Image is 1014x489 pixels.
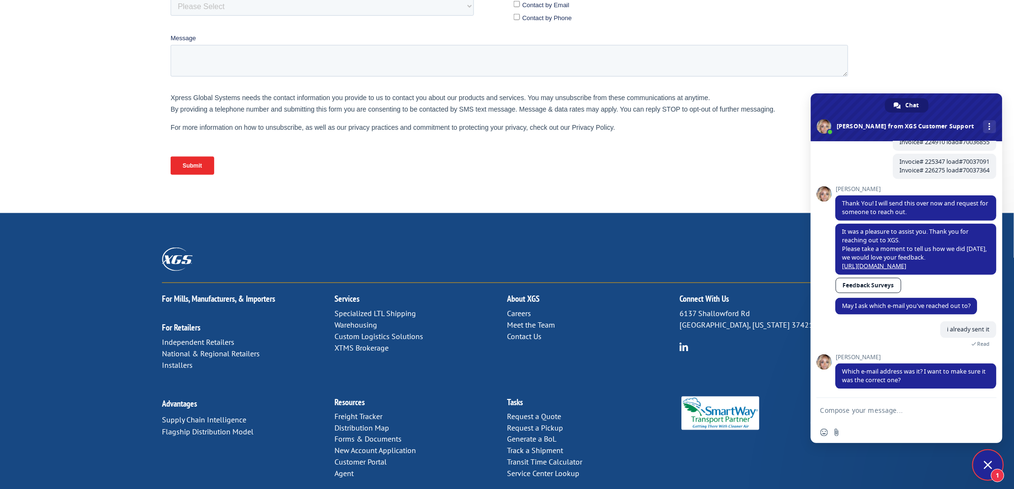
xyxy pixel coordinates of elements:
[334,423,389,433] a: Distribution Map
[343,70,681,79] label: The number you entered is not in range.
[906,98,919,113] span: Chat
[680,397,761,430] img: Smartway_Logo
[162,322,200,333] a: For Retailers
[343,118,349,125] input: Contact by Phone
[352,119,401,126] span: Contact by Phone
[842,367,986,384] span: Which e-mail address was it? I want to make sure it was the correct one?
[991,469,1004,482] span: 1
[507,434,556,444] a: Generate a BoL
[334,397,365,408] a: Resources
[334,469,354,478] a: Agent
[341,40,381,47] span: Phone number
[162,293,275,304] a: For Mills, Manufacturers, & Importers
[334,308,416,318] a: Specialized LTL Shipping
[507,457,582,467] a: Transit Time Calculator
[341,1,370,8] span: Last name
[842,227,987,270] span: It was a pleasure to assist you. Thank you for reaching out to XGS. Please take a moment to tell ...
[507,331,542,341] a: Contact Us
[162,427,253,437] a: Flagship Distribution Model
[507,412,561,421] a: Request a Quote
[836,278,901,293] a: Feedback Surveys
[162,415,246,425] a: Supply Chain Intelligence
[680,308,852,331] p: 6137 Shallowford Rd [GEOGRAPHIC_DATA], [US_STATE] 37421
[162,248,193,271] img: XGS_Logos_ALL_2024_All_White
[842,262,907,270] a: [URL][DOMAIN_NAME]
[836,186,997,193] span: [PERSON_NAME]
[507,469,579,478] a: Service Center Lookup
[507,398,680,411] h2: Tasks
[900,158,990,174] span: Invocie# 225347 load#70037091 Invoice# 226275 load#70037364
[885,98,929,113] div: Chat
[334,331,423,341] a: Custom Logistics Solutions
[162,360,193,370] a: Installers
[836,354,997,361] span: [PERSON_NAME]
[162,349,260,358] a: National & Regional Retailers
[842,199,989,216] span: Thank You! I will send this over now and request for someone to reach out.
[343,105,349,112] input: Contact by Email
[334,434,402,444] a: Forms & Documents
[947,325,990,333] span: i already sent it
[162,337,234,347] a: Independent Retailers
[820,429,828,436] span: Insert an emoji
[162,398,197,409] a: Advantages
[680,295,852,308] h2: Connect With Us
[352,106,399,113] span: Contact by Email
[820,406,972,415] textarea: Compose your message...
[334,293,359,304] a: Services
[978,341,990,347] span: Read
[507,293,540,304] a: About XGS
[680,342,689,352] img: group-6
[334,412,382,421] a: Freight Tracker
[983,120,996,133] div: More channels
[507,423,563,433] a: Request a Pickup
[974,451,1002,479] div: Close chat
[334,320,377,330] a: Warehousing
[334,446,416,455] a: New Account Application
[334,343,389,353] a: XTMS Brokerage
[341,91,394,98] span: Contact Preference
[507,320,555,330] a: Meet the Team
[842,302,971,310] span: May I ask which e-mail you've reached out to?
[833,429,841,436] span: Send a file
[507,446,563,455] a: Track a Shipment
[334,457,387,467] a: Customer Portal
[507,308,531,318] a: Careers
